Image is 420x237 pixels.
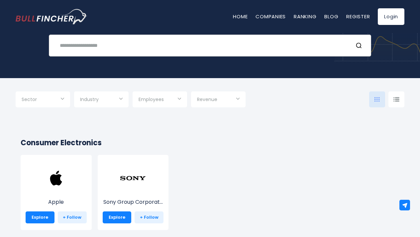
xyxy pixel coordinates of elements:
a: Login [378,8,404,25]
button: Search [356,41,364,50]
span: Sector [22,96,37,102]
span: Industry [80,96,99,102]
a: + Follow [135,211,163,223]
a: Sony Group Corporat... [103,178,164,206]
a: Home [233,13,248,20]
a: Explore [26,211,54,223]
span: Employees [139,96,164,102]
a: Explore [103,211,132,223]
img: icon-comp-grid.svg [374,97,380,102]
a: Apple [26,178,87,206]
img: SONY.png [120,165,146,191]
a: Companies [256,13,286,20]
a: Ranking [294,13,316,20]
a: Blog [324,13,338,20]
input: Selection [22,94,64,106]
img: Bullfincher logo [16,9,87,24]
p: Sony Group Corporation [103,198,164,206]
input: Selection [197,94,240,106]
h2: Consumer Electronics [21,137,399,148]
img: AAPL.png [43,165,69,191]
a: Go to homepage [16,9,87,24]
input: Selection [139,94,181,106]
a: + Follow [58,211,87,223]
span: Revenue [197,96,217,102]
img: icon-comp-list-view.svg [393,97,399,102]
a: Register [346,13,370,20]
input: Selection [80,94,123,106]
p: Apple [26,198,87,206]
